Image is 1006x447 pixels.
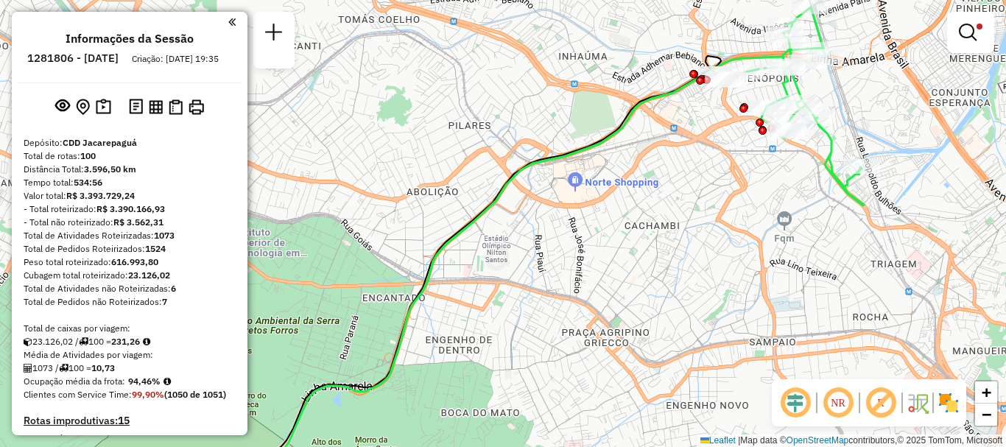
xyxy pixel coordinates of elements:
[93,96,114,119] button: Painel de Sugestão
[228,13,236,30] a: Clique aqui para minimizar o painel
[24,364,32,373] i: Total de Atividades
[697,434,1006,447] div: Map data © contributors,© 2025 TomTom, Microsoft
[84,163,136,175] strong: 3.596,50 km
[953,18,988,47] a: Exibir filtros
[128,270,170,281] strong: 23.126,02
[164,389,226,400] strong: (1050 de 1051)
[787,435,849,446] a: OpenStreetMap
[162,296,167,307] strong: 7
[975,381,997,404] a: Zoom in
[24,189,236,203] div: Valor total:
[24,242,236,256] div: Total de Pedidos Roteirizados:
[59,364,68,373] i: Total de rotas
[738,435,740,446] span: |
[982,405,991,423] span: −
[24,337,32,346] i: Cubagem total roteirizado
[79,337,88,346] i: Total de rotas
[24,335,236,348] div: 23.126,02 / 100 =
[166,96,186,118] button: Visualizar Romaneio
[778,385,813,420] span: Ocultar deslocamento
[128,376,161,387] strong: 94,46%
[80,150,96,161] strong: 100
[143,337,150,346] i: Meta Caixas/viagem: 221,30 Diferença: 9,96
[154,230,175,241] strong: 1073
[863,385,898,420] span: Exibir rótulo
[113,217,163,228] strong: R$ 3.562,31
[24,269,236,282] div: Cubagem total roteirizado:
[24,176,236,189] div: Tempo total:
[146,96,166,116] button: Visualizar relatório de Roteirização
[24,136,236,149] div: Depósito:
[24,229,236,242] div: Total de Atividades Roteirizadas:
[111,256,158,267] strong: 616.993,80
[977,24,982,29] span: Filtro Ativo
[126,96,146,119] button: Logs desbloquear sessão
[91,362,115,373] strong: 10,73
[24,216,236,229] div: - Total não roteirizado:
[107,432,113,446] strong: 0
[63,137,137,148] strong: CDD Jacarepaguá
[118,414,130,427] strong: 15
[24,415,236,427] h4: Rotas improdutivas:
[24,322,236,335] div: Total de caixas por viagem:
[820,385,856,420] span: Ocultar NR
[24,295,236,309] div: Total de Pedidos não Roteirizados:
[700,435,736,446] a: Leaflet
[937,391,960,415] img: Exibir/Ocultar setores
[186,96,207,118] button: Imprimir Rotas
[24,149,236,163] div: Total de rotas:
[24,433,236,446] h4: Rotas vários dias:
[24,362,236,375] div: 1073 / 100 =
[66,32,194,46] h4: Informações da Sessão
[111,336,140,347] strong: 231,26
[73,96,93,119] button: Centralizar mapa no depósito ou ponto de apoio
[66,190,135,201] strong: R$ 3.393.729,24
[24,163,236,176] div: Distância Total:
[975,404,997,426] a: Zoom out
[171,283,176,294] strong: 6
[259,18,289,51] a: Nova sessão e pesquisa
[74,177,102,188] strong: 534:56
[96,203,165,214] strong: R$ 3.390.166,93
[126,52,225,66] div: Criação: [DATE] 19:35
[24,376,125,387] span: Ocupação média da frota:
[24,348,236,362] div: Média de Atividades por viagem:
[163,377,171,386] em: Média calculada utilizando a maior ocupação (%Peso ou %Cubagem) de cada rota da sessão. Rotas cro...
[52,95,73,119] button: Exibir sessão original
[24,282,236,295] div: Total de Atividades não Roteirizadas:
[145,243,166,254] strong: 1524
[27,52,119,65] h6: 1281806 - [DATE]
[132,389,164,400] strong: 99,90%
[982,383,991,401] span: +
[24,203,236,216] div: - Total roteirizado:
[24,389,132,400] span: Clientes com Service Time:
[24,256,236,269] div: Peso total roteirizado:
[906,391,929,415] img: Fluxo de ruas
